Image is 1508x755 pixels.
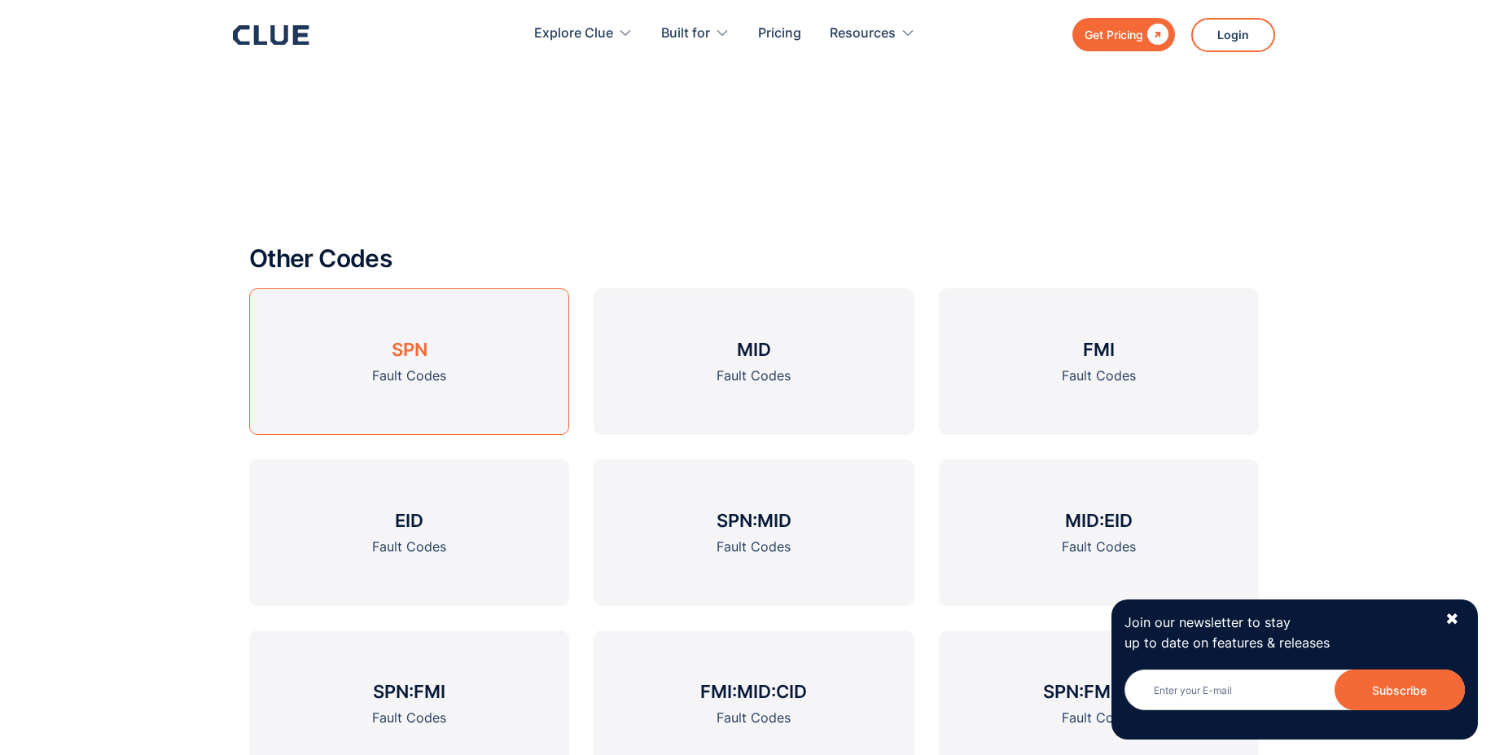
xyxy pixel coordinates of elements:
[1143,24,1168,45] div: 
[1062,708,1136,728] div: Fault Codes
[758,8,801,59] a: Pricing
[939,459,1259,606] a: MID:EIDFault Codes
[1085,24,1143,45] div: Get Pricing
[717,537,791,557] div: Fault Codes
[1062,537,1136,557] div: Fault Codes
[372,708,446,728] div: Fault Codes
[700,679,807,704] h3: FMI:MID:CID
[249,459,569,606] a: EIDFault Codes
[1083,337,1115,362] h3: FMI
[1065,508,1133,533] h3: MID:EID
[594,288,914,435] a: MIDFault Codes
[395,508,423,533] h3: EID
[661,8,710,59] div: Built for
[661,8,730,59] div: Built for
[1043,679,1155,704] h3: SPN:FMI:MID
[534,8,613,59] div: Explore Clue
[372,537,446,557] div: Fault Codes
[717,508,791,533] h3: SPN:MID
[249,288,569,435] a: SPNFault Codes
[594,459,914,606] a: SPN:MIDFault Codes
[830,8,896,59] div: Resources
[1072,18,1175,51] a: Get Pricing
[249,245,1259,272] h2: Other Codes
[1124,612,1431,653] p: Join our newsletter to stay up to date on features & releases
[737,337,771,362] h3: MID
[717,366,791,386] div: Fault Codes
[1191,18,1275,52] a: Login
[830,8,915,59] div: Resources
[373,679,445,704] h3: SPN:FMI
[1124,669,1465,710] input: Enter your E-mail
[1445,609,1459,630] div: ✖
[534,8,633,59] div: Explore Clue
[939,288,1259,435] a: FMIFault Codes
[717,708,791,728] div: Fault Codes
[1062,366,1136,386] div: Fault Codes
[392,337,427,362] h3: SPN
[1124,669,1465,726] form: Newsletter
[1335,669,1465,710] input: Subscribe
[372,366,446,386] div: Fault Codes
